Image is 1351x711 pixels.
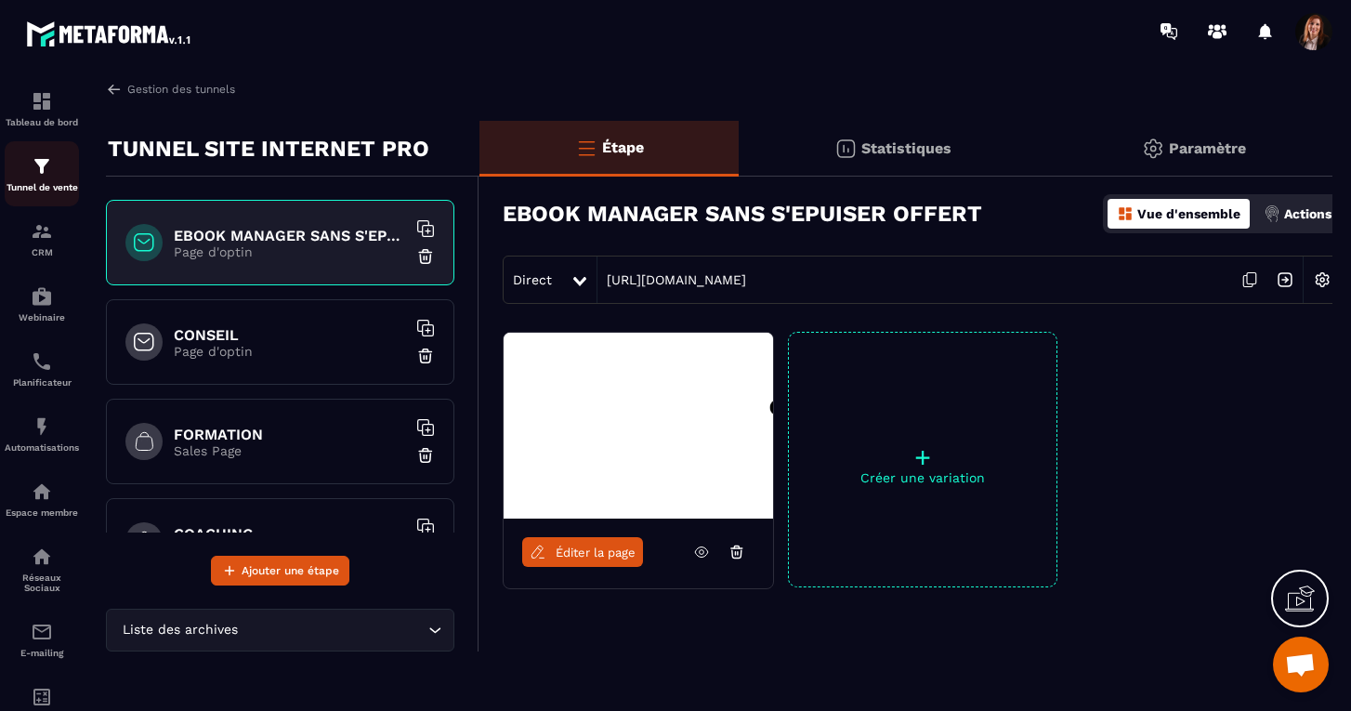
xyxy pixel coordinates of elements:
[31,546,53,568] img: social-network
[5,402,79,467] a: automationsautomationsAutomatisations
[174,426,406,443] h6: FORMATION
[5,336,79,402] a: schedulerschedulerPlanificateur
[5,648,79,658] p: E-mailing
[597,272,746,287] a: [URL][DOMAIN_NAME]
[1264,205,1280,222] img: actions.d6e523a2.png
[416,347,435,365] img: trash
[1267,262,1303,297] img: arrow-next.bcc2205e.svg
[5,507,79,518] p: Espace membre
[5,141,79,206] a: formationformationTunnel de vente
[5,76,79,141] a: formationformationTableau de bord
[5,607,79,672] a: emailemailE-mailing
[242,561,339,580] span: Ajouter une étape
[106,609,454,652] div: Search for option
[242,620,424,640] input: Search for option
[1117,205,1134,222] img: dashboard-orange.40269519.svg
[416,247,435,266] img: trash
[5,182,79,192] p: Tunnel de vente
[5,573,79,593] p: Réseaux Sociaux
[31,220,53,243] img: formation
[522,537,643,567] a: Éditer la page
[503,201,982,227] h3: EBOOK MANAGER SANS S'EPUISER OFFERT
[5,467,79,532] a: automationsautomationsEspace membre
[106,81,235,98] a: Gestion des tunnels
[108,130,429,167] p: TUNNEL SITE INTERNET PRO
[789,444,1056,470] p: +
[31,350,53,373] img: scheduler
[5,247,79,257] p: CRM
[31,285,53,308] img: automations
[5,206,79,271] a: formationformationCRM
[834,138,857,160] img: stats.20deebd0.svg
[1273,637,1329,692] a: Ouvrir le chat
[575,137,597,159] img: bars-o.4a397970.svg
[1169,139,1246,157] p: Paramètre
[31,415,53,438] img: automations
[118,620,242,640] span: Liste des archives
[174,525,406,543] h6: COACHING
[5,312,79,323] p: Webinaire
[31,155,53,178] img: formation
[789,470,1056,485] p: Créer une variation
[31,481,53,503] img: automations
[31,686,53,708] img: accountant
[174,227,406,244] h6: EBOOK MANAGER SANS S'EPUISER OFFERT
[174,443,406,458] p: Sales Page
[174,344,406,359] p: Page d'optin
[174,326,406,344] h6: CONSEIL
[211,556,349,586] button: Ajouter une étape
[5,532,79,607] a: social-networksocial-networkRéseaux Sociaux
[1284,206,1331,221] p: Actions
[1142,138,1164,160] img: setting-gr.5f69749f.svg
[5,377,79,388] p: Planificateur
[504,333,773,519] img: image
[602,138,644,156] p: Étape
[513,272,552,287] span: Direct
[861,139,951,157] p: Statistiques
[5,442,79,453] p: Automatisations
[556,546,636,560] span: Éditer la page
[174,244,406,259] p: Page d'optin
[5,271,79,336] a: automationsautomationsWebinaire
[1305,262,1340,297] img: setting-w.858f3a88.svg
[31,621,53,643] img: email
[416,446,435,465] img: trash
[1137,206,1240,221] p: Vue d'ensemble
[26,17,193,50] img: logo
[5,117,79,127] p: Tableau de bord
[31,90,53,112] img: formation
[106,81,123,98] img: arrow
